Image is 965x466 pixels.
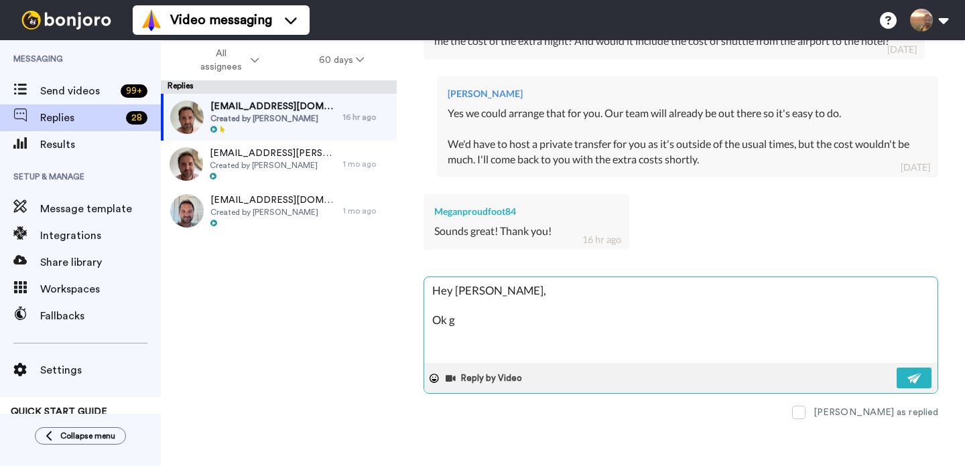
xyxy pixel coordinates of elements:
a: [EMAIL_ADDRESS][PERSON_NAME][DOMAIN_NAME]Created by [PERSON_NAME]1 mo ago [161,141,397,187]
div: 28 [126,111,147,125]
span: Share library [40,254,161,270]
a: [EMAIL_ADDRESS][DOMAIN_NAME]Created by [PERSON_NAME]1 mo ago [161,187,397,234]
span: Message template [40,201,161,217]
span: Video messaging [170,11,272,29]
span: Replies [40,110,121,126]
img: 3edbd1dd-7005-4ed6-88bd-83da783b4fbe-thumb.jpg [170,194,204,228]
span: [EMAIL_ADDRESS][DOMAIN_NAME] [210,100,336,113]
button: All assignees [164,42,289,79]
img: send-white.svg [907,373,922,384]
a: [EMAIL_ADDRESS][DOMAIN_NAME]Created by [PERSON_NAME]16 hr ago [161,94,397,141]
div: 1 mo ago [343,206,390,216]
img: bj-logo-header-white.svg [16,11,117,29]
span: Workspaces [40,281,161,297]
div: [PERSON_NAME] as replied [814,406,938,419]
span: Created by [PERSON_NAME] [210,207,336,218]
span: [EMAIL_ADDRESS][PERSON_NAME][DOMAIN_NAME] [210,147,336,160]
span: Fallbacks [40,308,161,324]
div: 99 + [121,84,147,98]
div: [DATE] [901,161,930,174]
span: QUICK START GUIDE [11,407,107,416]
span: All assignees [194,47,248,74]
button: Collapse menu [35,427,126,445]
div: [PERSON_NAME] [448,87,927,100]
span: [EMAIL_ADDRESS][DOMAIN_NAME] [210,193,336,207]
span: Settings [40,362,161,378]
textarea: Hey [PERSON_NAME], Ok [424,277,938,363]
button: 60 days [289,48,394,72]
div: Meganproudfoot84 [434,205,619,218]
span: Collapse menu [60,431,115,441]
span: Send videos [40,83,115,99]
span: Results [40,137,161,153]
span: Created by [PERSON_NAME] [210,160,336,171]
div: 1 mo ago [343,159,390,169]
div: Yes we could arrange that for you. Our team will already be out there so it's easy to do. We'd ha... [448,106,927,167]
div: 16 hr ago [343,112,390,123]
div: Replies [161,80,397,94]
span: Integrations [40,228,161,244]
img: 90e247a0-a007-4261-af97-852ac841e501-thumb.jpg [170,147,203,181]
img: 59037d70-ad27-48ac-9e62-29f3c66fc0ed-thumb.jpg [170,100,204,134]
img: vm-color.svg [141,9,162,31]
div: [DATE] [887,43,917,56]
span: Created by [PERSON_NAME] [210,113,336,124]
div: 16 hr ago [582,233,621,246]
button: Reply by Video [444,368,526,388]
div: Sounds great! Thank you! [434,224,619,239]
